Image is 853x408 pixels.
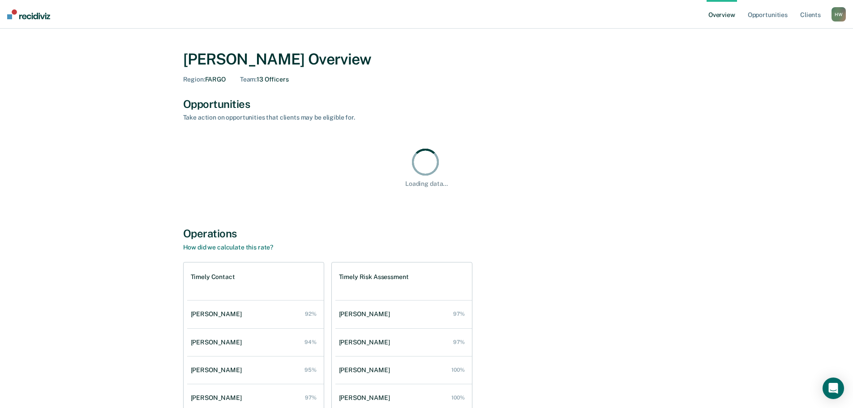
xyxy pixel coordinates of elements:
[304,367,317,373] div: 95%
[339,394,394,402] div: [PERSON_NAME]
[305,395,317,401] div: 97%
[453,311,465,317] div: 97%
[335,330,472,355] a: [PERSON_NAME] 97%
[339,310,394,318] div: [PERSON_NAME]
[335,301,472,327] a: [PERSON_NAME] 97%
[335,357,472,383] a: [PERSON_NAME] 100%
[823,378,844,399] div: Open Intercom Messenger
[187,330,324,355] a: [PERSON_NAME] 94%
[187,357,324,383] a: [PERSON_NAME] 95%
[183,244,274,251] a: How did we calculate this rate?
[339,366,394,374] div: [PERSON_NAME]
[453,339,465,345] div: 97%
[305,311,317,317] div: 92%
[832,7,846,21] div: H W
[191,366,245,374] div: [PERSON_NAME]
[191,310,245,318] div: [PERSON_NAME]
[832,7,846,21] button: HW
[451,395,465,401] div: 100%
[7,9,50,19] img: Recidiviz
[191,273,235,281] h1: Timely Contact
[451,367,465,373] div: 100%
[304,339,317,345] div: 94%
[183,227,670,240] div: Operations
[339,339,394,346] div: [PERSON_NAME]
[339,273,409,281] h1: Timely Risk Assessment
[187,301,324,327] a: [PERSON_NAME] 92%
[191,339,245,346] div: [PERSON_NAME]
[191,394,245,402] div: [PERSON_NAME]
